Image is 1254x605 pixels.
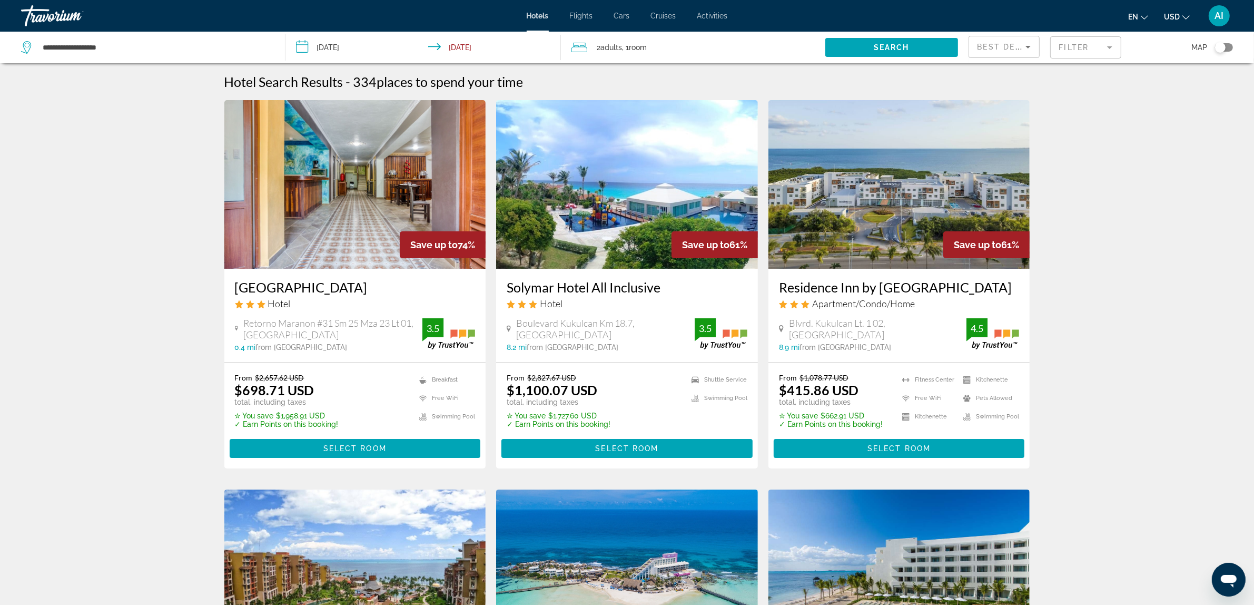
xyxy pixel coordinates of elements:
[224,74,343,90] h1: Hotel Search Results
[400,231,486,258] div: 74%
[943,231,1030,258] div: 61%
[1207,43,1233,52] button: Toggle map
[867,444,931,453] span: Select Room
[874,43,910,52] span: Search
[507,382,597,398] ins: $1,100.07 USD
[622,40,647,55] span: , 1
[507,398,610,406] p: total, including taxes
[614,12,630,20] span: Cars
[422,318,475,349] img: trustyou-badge.svg
[779,398,883,406] p: total, including taxes
[597,40,622,55] span: 2
[595,444,658,453] span: Select Room
[235,412,274,420] span: ✮ You save
[779,412,818,420] span: ✮ You save
[414,410,475,423] li: Swimming Pool
[414,373,475,386] li: Breakfast
[496,100,758,269] a: Hotel image
[695,322,716,335] div: 3.5
[507,373,525,382] span: From
[779,279,1020,295] a: Residence Inn by [GEOGRAPHIC_DATA]
[353,74,524,90] h2: 334
[672,231,758,258] div: 61%
[1212,563,1246,597] iframe: Button to launch messaging window
[697,12,728,20] a: Activities
[958,392,1019,405] li: Pets Allowed
[230,439,481,458] button: Select Room
[507,412,610,420] p: $1,727.60 USD
[977,43,1032,51] span: Best Deals
[235,279,476,295] a: [GEOGRAPHIC_DATA]
[812,298,915,309] span: Apartment/Condo/Home
[256,343,348,352] span: from [GEOGRAPHIC_DATA]
[897,392,958,405] li: Free WiFi
[768,100,1030,269] img: Hotel image
[527,373,576,382] del: $2,827.67 USD
[779,343,799,352] span: 8.9 mi
[1164,13,1180,21] span: USD
[268,298,291,309] span: Hotel
[779,382,858,398] ins: $415.86 USD
[540,298,562,309] span: Hotel
[897,373,958,386] li: Fitness Center
[507,279,747,295] a: Solymar Hotel All Inclusive
[958,410,1019,423] li: Swimming Pool
[1128,13,1138,21] span: en
[1050,36,1121,59] button: Filter
[686,392,747,405] li: Swimming Pool
[527,12,549,20] a: Hotels
[1206,5,1233,27] button: User Menu
[414,392,475,405] li: Free WiFi
[570,12,593,20] a: Flights
[230,441,481,453] a: Select Room
[825,38,957,57] button: Search
[235,298,476,309] div: 3 star Hotel
[1164,9,1190,24] button: Change currency
[527,343,618,352] span: from [GEOGRAPHIC_DATA]
[507,298,747,309] div: 3 star Hotel
[1191,40,1207,55] span: Map
[255,373,304,382] del: $2,657.62 USD
[799,343,891,352] span: from [GEOGRAPHIC_DATA]
[600,43,622,52] span: Adults
[966,322,988,335] div: 4.5
[285,32,560,63] button: Check-in date: Dec 20, 2025 Check-out date: Dec 27, 2025
[779,412,883,420] p: $662.91 USD
[377,74,524,90] span: places to spend your time
[235,373,253,382] span: From
[224,100,486,269] img: Hotel image
[346,74,351,90] span: -
[323,444,387,453] span: Select Room
[695,318,747,349] img: trustyou-badge.svg
[235,343,256,352] span: 0.4 mi
[651,12,676,20] a: Cruises
[682,239,729,250] span: Save up to
[243,317,422,340] span: Retorno Maranon #31 Sm 25 Mza 23 Lt 01, [GEOGRAPHIC_DATA]
[774,441,1025,453] a: Select Room
[235,412,339,420] p: $1,958.91 USD
[501,439,753,458] button: Select Room
[507,420,610,428] p: ✓ Earn Points on this booking!
[501,441,753,453] a: Select Room
[774,439,1025,458] button: Select Room
[1215,11,1224,21] span: AI
[516,317,694,340] span: Boulevard Kukulcan Km 18.7, [GEOGRAPHIC_DATA]
[410,239,458,250] span: Save up to
[235,382,314,398] ins: $698.71 USD
[799,373,848,382] del: $1,078.77 USD
[1128,9,1148,24] button: Change language
[977,41,1031,53] mat-select: Sort by
[629,43,647,52] span: Room
[779,420,883,428] p: ✓ Earn Points on this booking!
[897,410,958,423] li: Kitchenette
[507,343,527,352] span: 8.2 mi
